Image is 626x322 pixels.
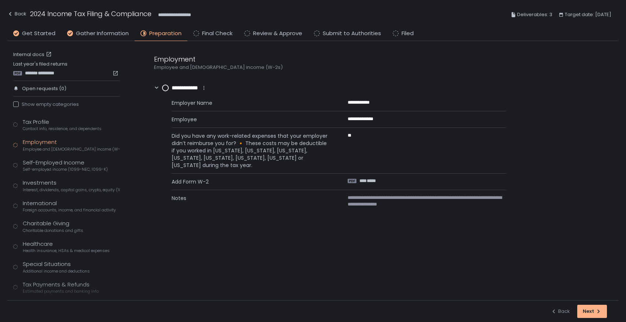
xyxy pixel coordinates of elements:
[23,228,83,233] span: Charitable donations and gifts
[23,281,99,295] div: Tax Payments & Refunds
[565,10,611,19] span: Target date: [DATE]
[13,61,120,76] div: Last year's filed returns
[7,10,26,18] div: Back
[23,207,116,213] span: Foreign accounts, income, and financial activity
[583,308,601,315] div: Next
[172,195,330,208] span: Notes
[76,29,129,38] span: Gather Information
[253,29,302,38] span: Review & Approve
[23,240,110,254] div: Healthcare
[202,29,233,38] span: Final Check
[30,9,151,19] h1: 2024 Income Tax Filing & Compliance
[23,260,90,274] div: Special Situations
[23,269,90,274] span: Additional income and deductions
[23,248,110,253] span: Health insurance, HSAs & medical expenses
[13,51,53,58] a: Internal docs
[172,178,330,185] span: Add Form W-2
[23,219,83,233] div: Charitable Giving
[22,85,66,92] span: Open requests (0)
[149,29,182,38] span: Preparation
[551,308,570,315] div: Back
[551,305,570,318] button: Back
[577,305,607,318] button: Next
[23,179,120,193] div: Investments
[23,187,120,193] span: Interest, dividends, capital gains, crypto, equity (1099s, K-1s)
[23,159,108,173] div: Self-Employed Income
[22,29,55,38] span: Get Started
[23,199,116,213] div: International
[23,147,120,152] span: Employee and [DEMOGRAPHIC_DATA] income (W-2s)
[23,126,102,132] span: Contact info, residence, and dependents
[23,138,120,152] div: Employment
[517,10,552,19] span: Deliverables: 3
[23,167,108,172] span: Self-employed income (1099-NEC, 1099-K)
[154,64,506,71] div: Employee and [DEMOGRAPHIC_DATA] income (W-2s)
[23,289,99,294] span: Estimated payments and banking info
[154,54,506,64] div: Employment
[323,29,381,38] span: Submit to Authorities
[23,118,102,132] div: Tax Profile
[172,99,330,107] span: Employer Name
[172,116,330,123] span: Employee
[172,132,330,169] span: Did you have any work-related expenses that your employer didn’t reimburse you for? 🔸 These costs...
[402,29,414,38] span: Filed
[7,9,26,21] button: Back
